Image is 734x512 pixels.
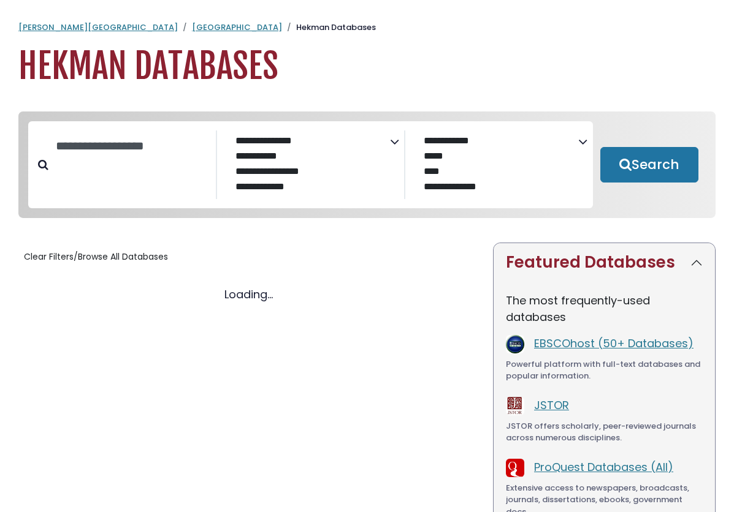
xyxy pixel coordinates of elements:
[227,132,390,200] select: Database Subject Filter
[18,111,716,219] nav: Search filters
[506,358,703,382] div: Powerful platform with full-text databases and popular information.
[534,459,673,475] a: ProQuest Databases (All)
[415,132,578,200] select: Database Vendors Filter
[18,21,178,33] a: [PERSON_NAME][GEOGRAPHIC_DATA]
[192,21,282,33] a: [GEOGRAPHIC_DATA]
[494,243,715,282] button: Featured Databases
[48,136,216,156] input: Search database by title or keyword
[18,286,478,303] div: Loading...
[506,292,703,325] p: The most frequently-used databases
[534,336,694,351] a: EBSCOhost (50+ Databases)
[18,46,716,87] h1: Hekman Databases
[282,21,376,34] li: Hekman Databases
[18,247,174,266] button: Clear Filters/Browse All Databases
[18,21,716,34] nav: breadcrumb
[534,397,569,413] a: JSTOR
[506,420,703,444] div: JSTOR offers scholarly, peer-reviewed journals across numerous disciplines.
[600,147,698,183] button: Submit for Search Results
